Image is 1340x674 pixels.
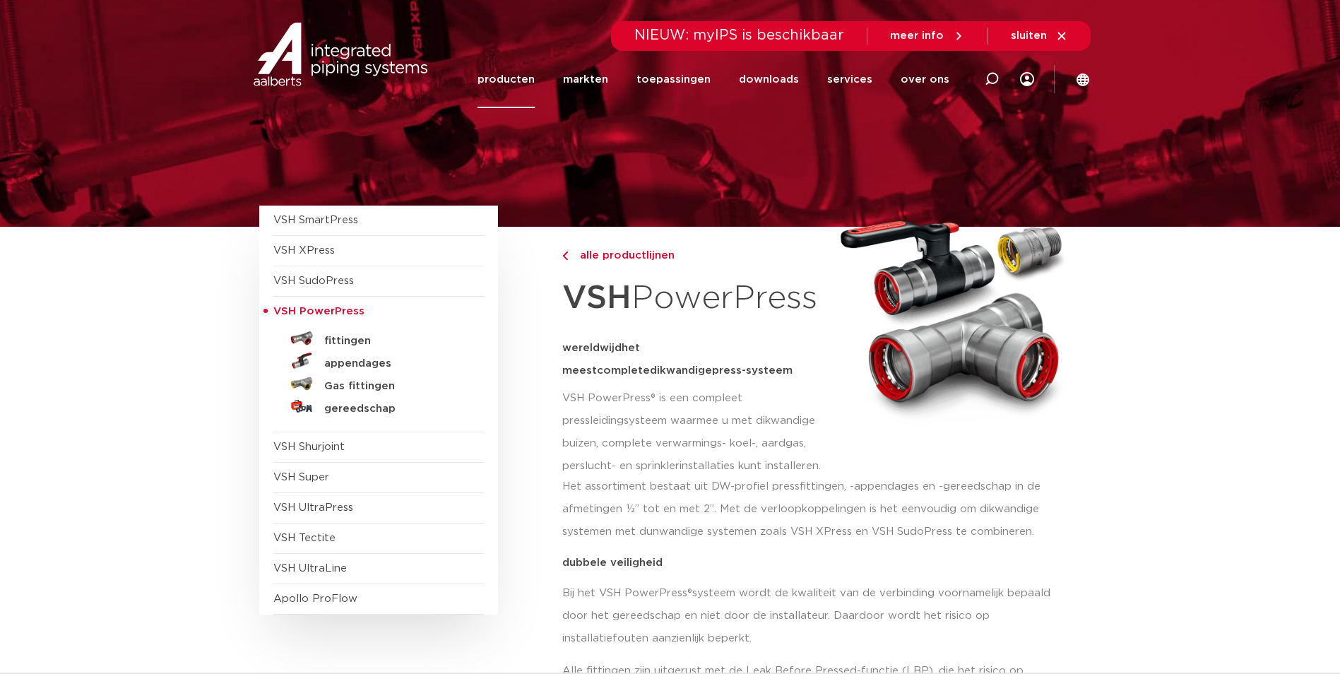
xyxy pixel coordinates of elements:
a: fittingen [273,327,484,350]
a: VSH SudoPress [273,276,354,286]
strong: VSH [562,282,632,314]
h5: fittingen [324,335,464,348]
a: Apollo ProFlow [273,593,357,604]
a: downloads [739,51,799,108]
span: VSH PowerPress [273,306,364,317]
a: VSH UltraLine [273,563,347,574]
h5: appendages [324,357,464,370]
span: Bij het VSH PowerPress [562,588,687,598]
div: my IPS [1020,51,1034,108]
p: Het assortiment bestaat uit DW-profiel pressfittingen, -appendages en -gereedschap in de afmeting... [562,475,1072,543]
span: systeem wordt de kwaliteit van de verbinding voornamelijk bepaald door het gereedschap en niet do... [562,588,1050,644]
a: VSH SmartPress [273,215,358,225]
a: VSH Tectite [273,533,336,543]
a: toepassingen [636,51,711,108]
span: ® [687,588,692,598]
span: alle productlijnen [571,250,675,261]
a: gereedschap [273,395,484,418]
a: markten [563,51,608,108]
a: VSH Shurjoint [273,442,345,452]
a: producten [478,51,535,108]
img: chevron-right.svg [562,252,568,261]
a: Gas fittingen [273,372,484,395]
span: complete [597,365,650,376]
span: NIEUW: myIPS is beschikbaar [634,28,844,42]
span: meer info [890,30,944,41]
h5: gereedschap [324,403,464,415]
p: dubbele veiligheid [562,557,1072,568]
span: het meest [562,343,640,376]
a: meer info [890,30,965,42]
a: over ons [901,51,949,108]
a: VSH UltraPress [273,502,353,513]
span: sluiten [1011,30,1047,41]
span: press-systeem [712,365,793,376]
span: wereldwijd [562,343,622,353]
h1: PowerPress [562,271,827,326]
p: VSH PowerPress® is een compleet pressleidingsysteem waarmee u met dikwandige buizen, complete ver... [562,387,827,478]
a: VSH XPress [273,245,335,256]
a: alle productlijnen [562,247,827,264]
a: services [827,51,872,108]
h5: Gas fittingen [324,380,464,393]
span: dikwandige [650,365,712,376]
nav: Menu [478,51,949,108]
a: sluiten [1011,30,1068,42]
a: appendages [273,350,484,372]
a: VSH Super [273,472,329,483]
